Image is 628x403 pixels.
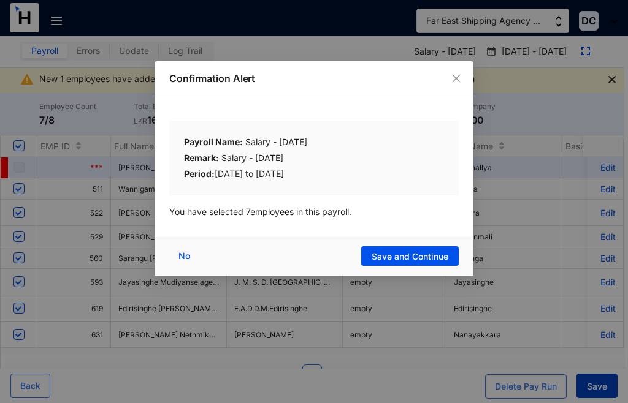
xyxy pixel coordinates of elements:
button: Save and Continue [361,246,459,266]
div: Salary - [DATE] [184,135,444,151]
div: [DATE] to [DATE] [184,167,444,181]
span: No [178,249,190,263]
span: You have selected 7 employees in this payroll. [169,206,351,217]
b: Payroll Name: [184,137,243,147]
p: Confirmation Alert [169,71,459,86]
div: Salary - [DATE] [184,151,444,167]
button: Close [450,72,463,85]
b: Remark: [184,153,219,163]
b: Period: [184,168,215,179]
button: No [169,246,202,266]
span: close [451,73,461,83]
span: Save and Continue [372,250,448,263]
